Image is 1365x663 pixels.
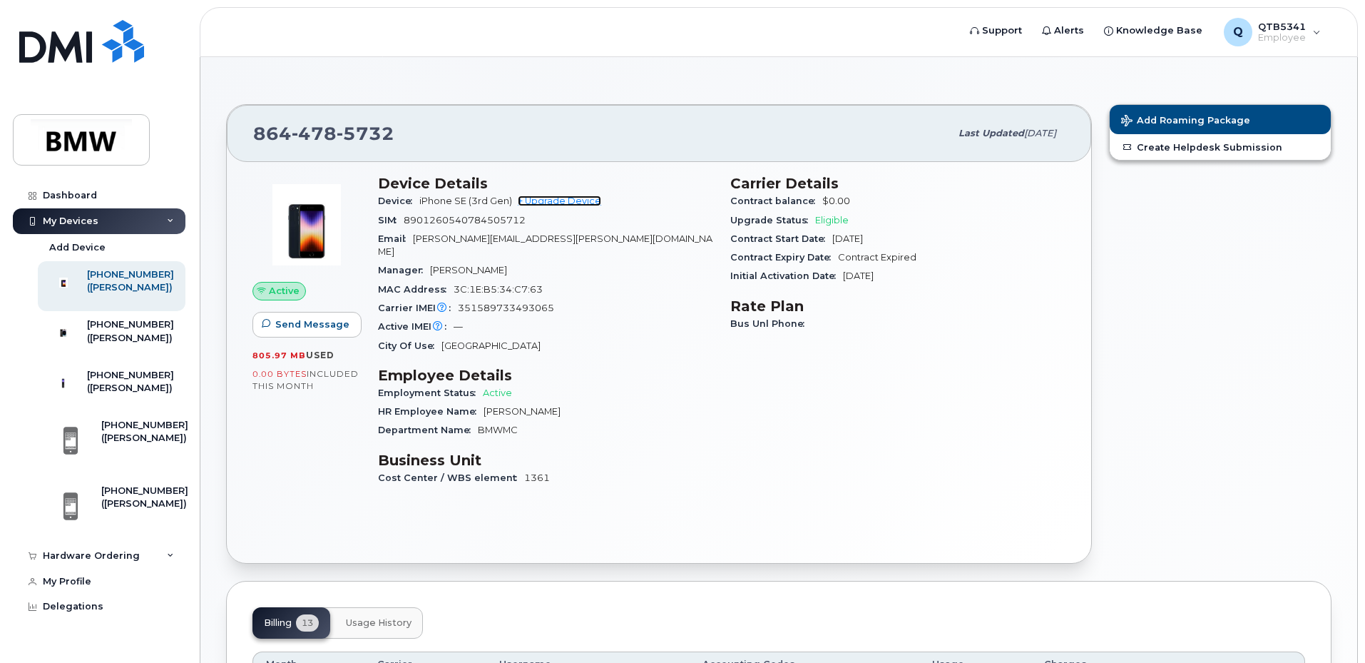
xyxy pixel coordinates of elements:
[822,196,850,206] span: $0.00
[483,388,512,398] span: Active
[378,472,524,483] span: Cost Center / WBS element
[815,215,849,226] span: Eligible
[378,367,713,384] h3: Employee Details
[730,175,1065,192] h3: Carrier Details
[1110,105,1331,134] button: Add Roaming Package
[838,252,916,263] span: Contract Expired
[378,452,713,469] h3: Business Unit
[419,196,512,206] span: iPhone SE (3rd Gen)
[378,175,713,192] h3: Device Details
[958,128,1024,138] span: Last updated
[730,215,815,226] span: Upgrade Status
[252,369,307,379] span: 0.00 Bytes
[337,123,394,144] span: 5732
[378,340,441,351] span: City Of Use
[378,321,454,332] span: Active IMEI
[454,321,463,332] span: —
[252,350,306,360] span: 805.97 MB
[346,617,411,629] span: Usage History
[269,284,300,298] span: Active
[378,388,483,398] span: Employment Status
[378,303,458,313] span: Carrier IMEI
[253,123,394,144] span: 864
[518,196,601,206] a: + Upgrade Device
[430,265,507,275] span: [PERSON_NAME]
[478,425,518,435] span: BMWMC
[275,318,349,331] span: Send Message
[252,312,362,338] button: Send Message
[730,270,843,281] span: Initial Activation Date
[484,406,561,417] span: [PERSON_NAME]
[378,233,413,244] span: Email
[292,123,337,144] span: 478
[378,284,454,295] span: MAC Address
[378,196,419,206] span: Device
[730,196,822,206] span: Contract balance
[378,233,712,257] span: [PERSON_NAME][EMAIL_ADDRESS][PERSON_NAME][DOMAIN_NAME]
[1121,115,1250,128] span: Add Roaming Package
[378,425,478,435] span: Department Name
[404,215,526,226] span: 8901260540784505712
[454,284,543,295] span: 3C:1E:B5:34:C7:63
[730,318,812,329] span: Bus Unl Phone
[1024,128,1056,138] span: [DATE]
[458,303,554,313] span: 351589733493065
[832,233,863,244] span: [DATE]
[306,350,334,360] span: used
[843,270,874,281] span: [DATE]
[730,252,838,263] span: Contract Expiry Date
[378,406,484,417] span: HR Employee Name
[524,472,550,483] span: 1361
[378,265,430,275] span: Manager
[264,182,349,268] img: image20231002-3703462-1angbar.jpeg
[1303,601,1354,652] iframe: Messenger Launcher
[378,215,404,226] span: SIM
[441,340,541,351] span: [GEOGRAPHIC_DATA]
[730,233,832,244] span: Contract Start Date
[1110,134,1331,160] a: Create Helpdesk Submission
[730,298,1065,315] h3: Rate Plan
